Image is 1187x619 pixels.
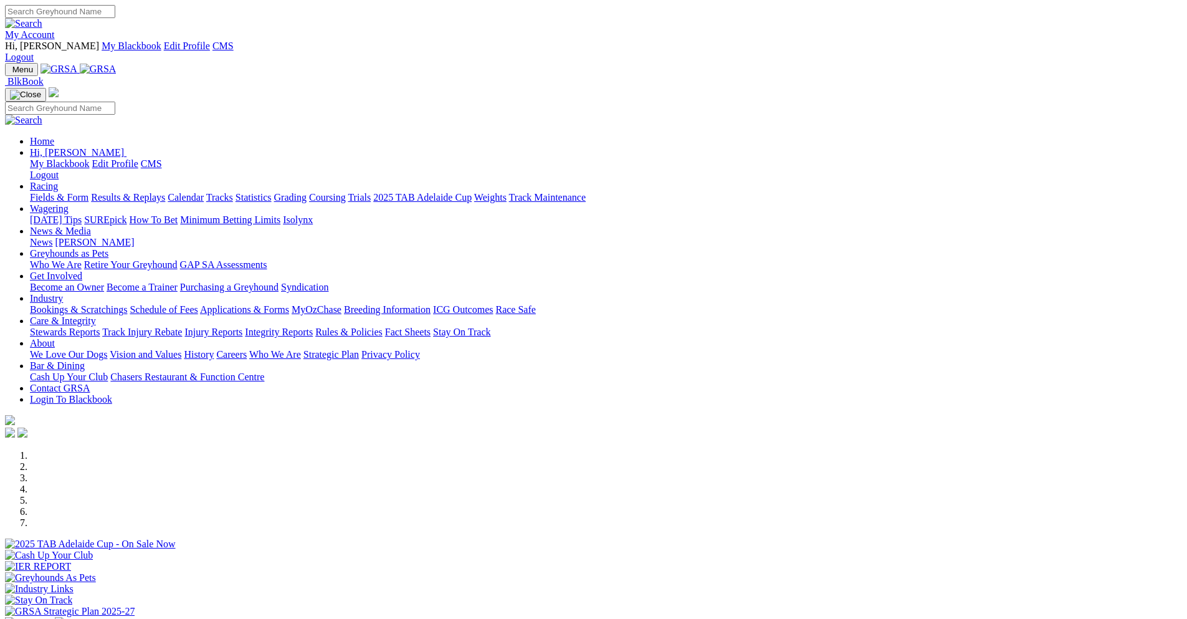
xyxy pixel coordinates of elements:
a: Injury Reports [184,327,242,337]
a: Results & Replays [91,192,165,203]
a: Integrity Reports [245,327,313,337]
a: [DATE] Tips [30,214,82,225]
a: Breeding Information [344,304,431,315]
img: GRSA [41,64,77,75]
img: Greyhounds As Pets [5,572,96,583]
img: logo-grsa-white.png [5,415,15,425]
a: Fact Sheets [385,327,431,337]
a: Strategic Plan [303,349,359,360]
a: Chasers Restaurant & Function Centre [110,372,264,382]
button: Toggle navigation [5,88,46,102]
a: Become a Trainer [107,282,178,292]
a: ICG Outcomes [433,304,493,315]
span: Hi, [PERSON_NAME] [30,147,124,158]
img: Stay On Track [5,595,72,606]
a: Stay On Track [433,327,490,337]
a: Schedule of Fees [130,304,198,315]
a: Syndication [281,282,328,292]
div: News & Media [30,237,1182,248]
img: IER REPORT [5,561,71,572]
div: Racing [30,192,1182,203]
a: Industry [30,293,63,304]
a: Statistics [236,192,272,203]
a: Bar & Dining [30,360,85,371]
div: Get Involved [30,282,1182,293]
a: Fields & Form [30,192,88,203]
a: Rules & Policies [315,327,383,337]
a: CMS [141,158,162,169]
a: Home [30,136,54,146]
a: Track Injury Rebate [102,327,182,337]
a: My Blackbook [30,158,90,169]
div: Wagering [30,214,1182,226]
img: logo-grsa-white.png [49,87,59,97]
a: Get Involved [30,271,82,281]
img: Search [5,115,42,126]
a: Applications & Forms [200,304,289,315]
button: Toggle navigation [5,63,38,76]
a: Logout [30,170,59,180]
a: Who We Are [30,259,82,270]
div: Hi, [PERSON_NAME] [30,158,1182,181]
a: Stewards Reports [30,327,100,337]
a: History [184,349,214,360]
a: Login To Blackbook [30,394,112,405]
img: facebook.svg [5,428,15,438]
a: [PERSON_NAME] [55,237,134,247]
img: Close [10,90,41,100]
a: Care & Integrity [30,315,96,326]
a: Retire Your Greyhound [84,259,178,270]
a: Who We Are [249,349,301,360]
a: Greyhounds as Pets [30,248,108,259]
div: Industry [30,304,1182,315]
a: Calendar [168,192,204,203]
a: How To Bet [130,214,178,225]
a: News & Media [30,226,91,236]
a: Hi, [PERSON_NAME] [30,147,126,158]
input: Search [5,5,115,18]
img: Search [5,18,42,29]
a: Grading [274,192,307,203]
a: Vision and Values [110,349,181,360]
a: Racing [30,181,58,191]
a: 2025 TAB Adelaide Cup [373,192,472,203]
a: Logout [5,52,34,62]
a: News [30,237,52,247]
img: Cash Up Your Club [5,550,93,561]
img: twitter.svg [17,428,27,438]
input: Search [5,102,115,115]
a: Tracks [206,192,233,203]
a: Trials [348,192,371,203]
div: Greyhounds as Pets [30,259,1182,271]
a: My Blackbook [102,41,161,51]
span: Menu [12,65,33,74]
a: CMS [212,41,234,51]
div: My Account [5,41,1182,63]
a: My Account [5,29,55,40]
a: Wagering [30,203,69,214]
img: GRSA [80,64,117,75]
img: Industry Links [5,583,74,595]
a: GAP SA Assessments [180,259,267,270]
a: Weights [474,192,507,203]
a: Coursing [309,192,346,203]
a: BlkBook [5,76,44,87]
a: Purchasing a Greyhound [180,282,279,292]
a: Contact GRSA [30,383,90,393]
a: Bookings & Scratchings [30,304,127,315]
div: About [30,349,1182,360]
a: Edit Profile [92,158,138,169]
div: Care & Integrity [30,327,1182,338]
a: MyOzChase [292,304,341,315]
a: About [30,338,55,348]
a: We Love Our Dogs [30,349,107,360]
a: Minimum Betting Limits [180,214,280,225]
a: Cash Up Your Club [30,372,108,382]
a: Track Maintenance [509,192,586,203]
a: Careers [216,349,247,360]
a: Race Safe [495,304,535,315]
a: Isolynx [283,214,313,225]
div: Bar & Dining [30,372,1182,383]
a: SUREpick [84,214,126,225]
img: GRSA Strategic Plan 2025-27 [5,606,135,617]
